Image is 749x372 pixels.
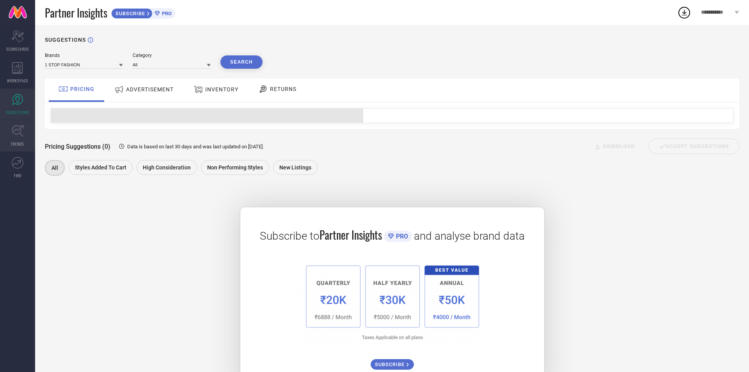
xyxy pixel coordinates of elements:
[51,165,58,171] span: All
[7,78,28,84] span: WORKSPACE
[649,139,739,154] div: Accept Suggestions
[45,53,123,58] div: Brands
[14,173,21,178] span: FWD
[45,5,107,21] span: Partner Insights
[11,141,24,147] span: TRENDS
[126,86,174,93] span: ADVERTISEMENT
[298,258,486,345] img: 1a6fb96cb29458d7132d4e38d36bc9c7.png
[270,86,296,92] span: RETURNS
[279,164,311,171] span: New Listings
[70,86,94,92] span: PRICING
[127,144,264,150] span: Data is based on last 30 days and was last updated on [DATE] .
[205,86,238,93] span: INVENTORY
[6,109,30,115] span: SUGGESTIONS
[133,53,211,58] div: Category
[112,11,147,16] span: SUBSCRIBE
[6,46,29,52] span: SCORECARDS
[260,230,319,242] span: Subscribe to
[394,233,408,240] span: PRO
[375,361,406,367] span: SUBSCRIBE
[45,143,110,150] span: Pricing Suggestions (0)
[45,37,86,43] h1: SUGGESTIONS
[414,230,525,242] span: and analyse brand data
[677,5,691,20] div: Open download list
[160,11,172,16] span: PRO
[319,227,382,243] span: Partner Insights
[75,164,126,171] span: Styles Added To Cart
[371,353,414,370] a: SUBSCRIBE
[143,164,191,171] span: High Consideration
[207,164,263,171] span: Non Performing Styles
[111,6,176,19] a: SUBSCRIBEPRO
[220,55,263,69] button: Search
